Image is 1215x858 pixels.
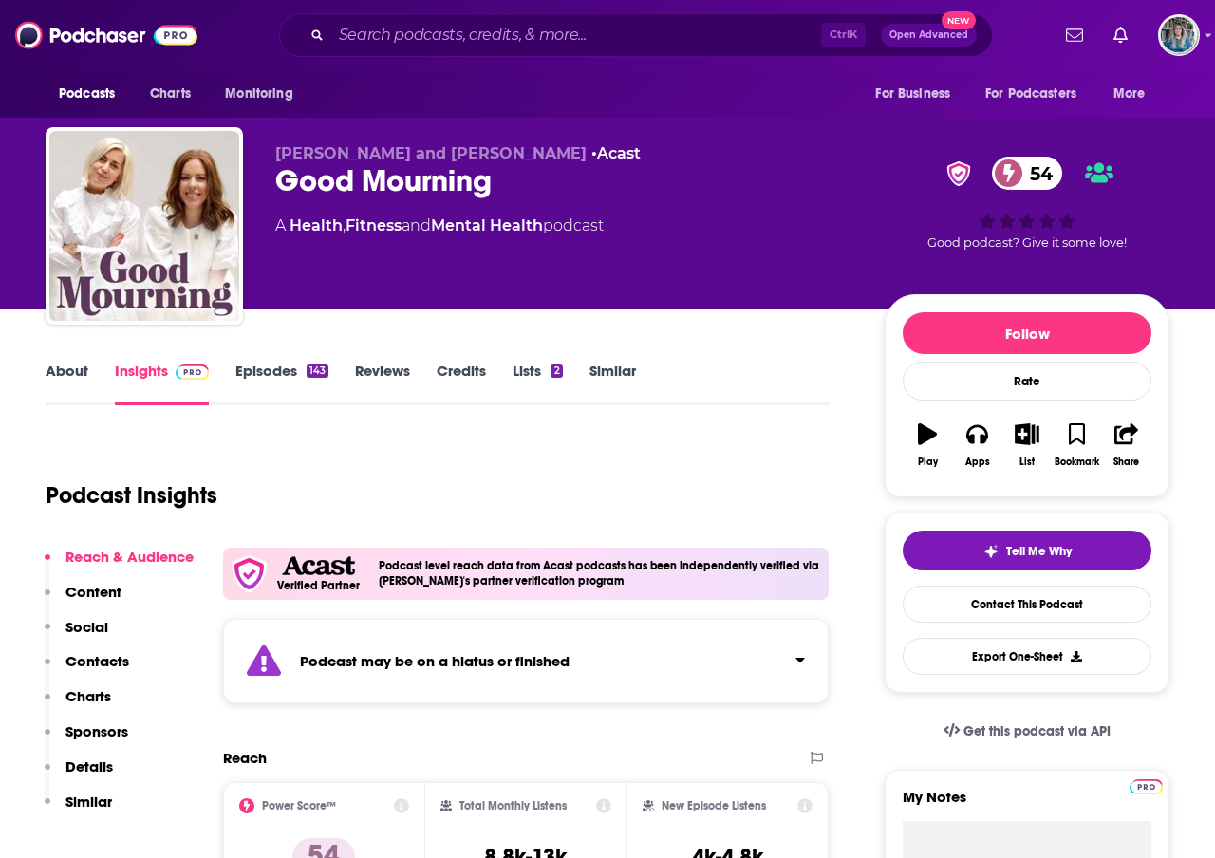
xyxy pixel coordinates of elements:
span: New [942,11,976,29]
span: Monitoring [225,81,292,107]
button: open menu [46,76,140,112]
p: Sponsors [65,722,128,740]
span: Open Advanced [889,30,968,40]
h2: Reach [223,749,267,767]
span: Logged in as EllaDavidson [1158,14,1200,56]
button: Reach & Audience [45,548,194,583]
a: Charts [138,76,202,112]
img: Podchaser Pro [176,364,209,380]
button: Social [45,618,108,653]
p: Details [65,757,113,775]
h2: New Episode Listens [662,799,766,812]
img: Podchaser - Follow, Share and Rate Podcasts [15,17,197,53]
button: Show profile menu [1158,14,1200,56]
div: Play [918,457,938,468]
span: , [343,216,346,234]
span: Good podcast? Give it some love! [927,235,1127,250]
span: and [402,216,431,234]
p: Charts [65,687,111,705]
div: 143 [307,364,328,378]
div: Search podcasts, credits, & more... [279,13,993,57]
h5: Verified Partner [277,580,360,591]
a: Show notifications dropdown [1058,19,1091,51]
button: List [1002,411,1052,479]
div: Rate [903,362,1151,401]
h1: Podcast Insights [46,481,217,510]
div: Share [1113,457,1139,468]
a: Reviews [355,362,410,405]
button: Bookmark [1052,411,1101,479]
button: Details [45,757,113,793]
a: InsightsPodchaser Pro [115,362,209,405]
span: Charts [150,81,191,107]
span: Podcasts [59,81,115,107]
div: verified Badge54Good podcast? Give it some love! [885,144,1169,262]
img: verified Badge [941,161,977,186]
button: Apps [952,411,1001,479]
button: Contacts [45,652,129,687]
a: Pro website [1130,776,1163,794]
span: [PERSON_NAME] and [PERSON_NAME] [275,144,587,162]
p: Content [65,583,121,601]
button: Sponsors [45,722,128,757]
a: About [46,362,88,405]
p: Social [65,618,108,636]
a: Fitness [346,216,402,234]
span: Tell Me Why [1006,544,1072,559]
h4: Podcast level reach data from Acast podcasts has been independently verified via [PERSON_NAME]'s ... [379,559,821,588]
button: open menu [212,76,317,112]
button: Content [45,583,121,618]
p: Reach & Audience [65,548,194,566]
button: tell me why sparkleTell Me Why [903,531,1151,570]
a: Credits [437,362,486,405]
span: For Podcasters [985,81,1076,107]
label: My Notes [903,788,1151,821]
a: Show notifications dropdown [1106,19,1135,51]
button: open menu [1100,76,1169,112]
a: Similar [589,362,636,405]
a: Get this podcast via API [928,708,1126,755]
button: Play [903,411,952,479]
img: Podchaser Pro [1130,779,1163,794]
input: Search podcasts, credits, & more... [331,20,821,50]
h2: Total Monthly Listens [459,799,567,812]
span: More [1113,81,1146,107]
strong: Podcast may be on a hiatus or finished [300,652,570,670]
img: verfied icon [231,555,268,592]
a: Contact This Podcast [903,586,1151,623]
button: Open AdvancedNew [881,24,977,47]
button: open menu [973,76,1104,112]
a: Mental Health [431,216,543,234]
a: Acast [597,144,641,162]
div: 2 [551,364,562,378]
button: Share [1102,411,1151,479]
div: A podcast [275,214,604,237]
a: Lists2 [513,362,562,405]
p: Similar [65,793,112,811]
span: Ctrl K [821,23,866,47]
img: Acast [282,556,354,576]
a: Health [290,216,343,234]
div: Bookmark [1055,457,1099,468]
button: open menu [862,76,974,112]
p: Contacts [65,652,129,670]
button: Follow [903,312,1151,354]
a: Episodes143 [235,362,328,405]
button: Export One-Sheet [903,638,1151,675]
span: For Business [875,81,950,107]
section: Click to expand status details [223,619,829,703]
a: 54 [992,157,1062,190]
img: Good Mourning [49,131,239,321]
span: • [591,144,641,162]
h2: Power Score™ [262,799,336,812]
div: List [1019,457,1035,468]
span: Get this podcast via API [963,723,1111,739]
button: Charts [45,687,111,722]
img: tell me why sparkle [983,544,999,559]
span: 54 [1011,157,1062,190]
img: User Profile [1158,14,1200,56]
button: Similar [45,793,112,828]
div: Apps [965,457,990,468]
